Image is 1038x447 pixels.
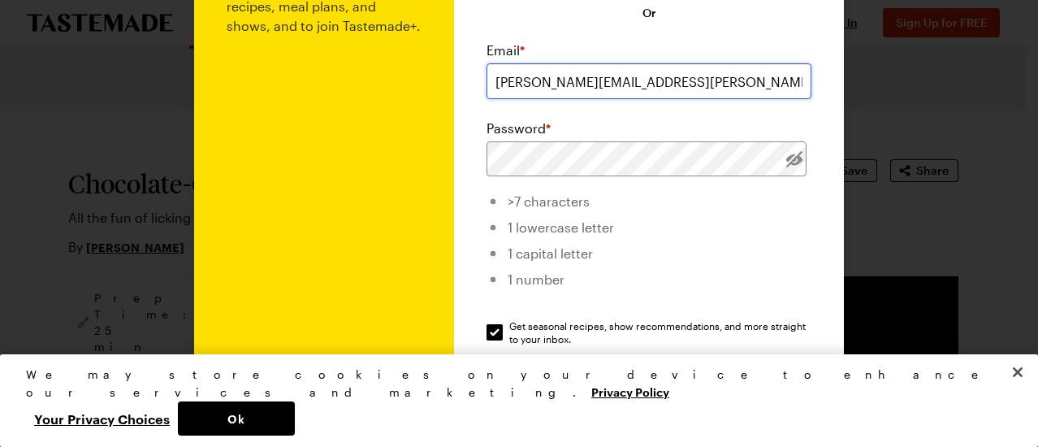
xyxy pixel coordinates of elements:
[26,401,178,436] button: Your Privacy Choices
[509,319,813,345] span: Get seasonal recipes, show recommendations, and more straight to your inbox.
[487,119,551,138] label: Password
[26,366,998,436] div: Privacy
[508,271,564,287] span: 1 number
[642,5,656,21] span: Or
[26,366,998,401] div: We may store cookies on your device to enhance our services and marketing.
[487,324,503,341] input: Get seasonal recipes, show recommendations, and more straight to your inbox.
[508,219,614,235] span: 1 lowercase letter
[591,384,669,399] a: More information about your privacy, opens in a new tab
[508,193,590,209] span: >7 characters
[1000,354,1036,390] button: Close
[487,41,525,60] label: Email
[178,401,295,436] button: Ok
[508,245,593,261] span: 1 capital letter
